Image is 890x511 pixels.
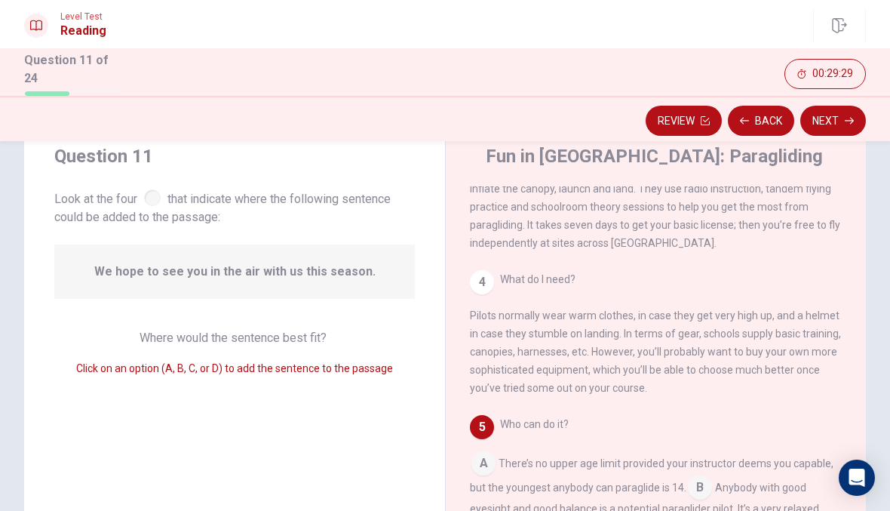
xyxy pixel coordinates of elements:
[140,331,330,345] span: Where would the sentence best fit?
[470,457,833,494] span: There’s no upper age limit provided your instructor deems you capable, but the youngest anybody c...
[60,22,106,40] h1: Reading
[470,273,841,394] span: What do I need? Pilots normally wear warm clothes, in case they get very high up, and a helmet in...
[646,106,722,136] button: Review
[60,11,106,22] span: Level Test
[728,106,794,136] button: Back
[24,51,121,88] h1: Question 11 of 24
[470,415,494,439] div: 5
[812,68,853,80] span: 00:29:29
[471,451,496,476] span: A
[54,144,415,168] h4: Question 11
[800,106,866,136] button: Next
[76,362,393,374] span: Click on an option (A, B, C, or D) to add the sentence to the passage
[688,476,712,500] span: B
[54,186,415,226] span: Look at the four that indicate where the following sentence could be added to the passage:
[94,263,376,281] span: We hope to see you in the air with us this season.
[486,144,823,168] h4: Fun in [GEOGRAPHIC_DATA]: Paragliding
[470,270,494,294] div: 4
[784,59,866,89] button: 00:29:29
[839,460,875,496] div: Open Intercom Messenger
[500,418,569,430] span: Who can do it?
